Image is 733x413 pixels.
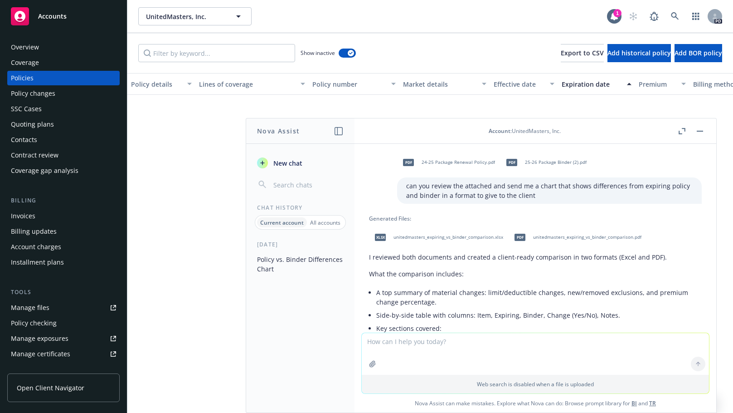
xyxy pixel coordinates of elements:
[11,86,55,101] div: Policy changes
[649,399,656,407] a: TR
[7,117,120,132] a: Quoting plans
[369,215,702,222] div: Generated Files:
[11,102,42,116] div: SSC Cases
[533,234,641,240] span: unitedmasters_expiring_vs_binder_comparison.pdf
[11,148,58,162] div: Contract review
[7,347,120,361] a: Manage certificates
[7,133,120,147] a: Contacts
[635,73,689,95] button: Premium
[376,286,702,309] li: A top summary of material changes: limit/deductible changes, new/removed exclusions, and premium ...
[561,49,604,57] span: Export to CSV
[403,79,476,89] div: Market details
[11,40,39,54] div: Overview
[562,79,621,89] div: Expiration date
[7,196,120,205] div: Billing
[7,102,120,116] a: SSC Cases
[7,71,120,85] a: Policies
[399,73,490,95] button: Market details
[310,219,340,226] p: All accounts
[253,252,347,276] button: Policy vs. Binder Differences Chart
[195,73,309,95] button: Lines of coverage
[11,347,70,361] div: Manage certificates
[675,44,722,62] button: Add BOR policy
[369,252,702,262] p: I reviewed both documents and created a client-ready comparison in two formats (Excel and PDF).
[199,79,295,89] div: Lines of coverage
[506,159,517,166] span: pdf
[613,9,621,17] div: 1
[301,49,335,57] span: Show inactive
[272,178,344,191] input: Search chats
[7,331,120,346] a: Manage exposures
[358,394,713,413] span: Nova Assist can make mistakes. Explore what Nova can do: Browse prompt library for and
[624,7,642,25] a: Start snowing
[7,55,120,70] a: Coverage
[11,224,57,239] div: Billing updates
[11,362,57,377] div: Manage claims
[494,79,544,89] div: Effective date
[7,209,120,223] a: Invoices
[138,7,252,25] button: UnitedMasters, Inc.
[11,209,35,223] div: Invoices
[7,316,120,330] a: Policy checking
[675,49,722,57] span: Add BOR policy
[11,316,57,330] div: Policy checking
[515,234,525,241] span: pdf
[11,117,54,132] div: Quoting plans
[246,204,354,211] div: Chat History
[509,226,643,249] div: pdfunitedmasters_expiring_vs_binder_comparison.pdf
[403,159,414,166] span: pdf
[253,155,347,171] button: New chat
[11,133,37,147] div: Contacts
[7,224,120,239] a: Billing updates
[666,7,684,25] a: Search
[11,240,61,254] div: Account charges
[607,49,671,57] span: Add historical policy
[376,309,702,322] li: Side-by-side table with columns: Item, Expiring, Binder, Change (Yes/No), Notes.
[687,7,705,25] a: Switch app
[7,362,120,377] a: Manage claims
[7,40,120,54] a: Overview
[367,380,704,388] p: Web search is disabled when a file is uploaded
[525,159,587,165] span: 25-26 Package Binder (2).pdf
[7,240,120,254] a: Account charges
[7,255,120,270] a: Installment plans
[11,55,39,70] div: Coverage
[272,158,302,168] span: New chat
[375,234,386,241] span: xlsx
[11,255,64,270] div: Installment plans
[490,73,558,95] button: Effective date
[127,73,195,95] button: Policy details
[257,126,300,136] h1: Nova Assist
[422,159,495,165] span: 24-25 Package Renewal Policy.pdf
[146,12,224,21] span: UnitedMasters, Inc.
[7,86,120,101] a: Policy changes
[260,219,304,226] p: Current account
[11,300,49,315] div: Manage files
[309,73,399,95] button: Policy number
[489,127,510,135] span: Account
[639,79,676,89] div: Premium
[38,13,67,20] span: Accounts
[406,181,693,200] p: can you review the attached and send me a chart that shows differences from expiring policy and b...
[11,331,68,346] div: Manage exposures
[369,226,505,249] div: xlsxunitedmasters_expiring_vs_binder_comparison.xlsx
[7,288,120,297] div: Tools
[7,300,120,315] a: Manage files
[246,241,354,248] div: [DATE]
[397,151,497,174] div: pdf24-25 Package Renewal Policy.pdf
[369,269,702,279] p: What the comparison includes:
[131,79,182,89] div: Policy details
[393,234,503,240] span: unitedmasters_expiring_vs_binder_comparison.xlsx
[607,44,671,62] button: Add historical policy
[631,399,637,407] a: BI
[500,151,588,174] div: pdf25-26 Package Binder (2).pdf
[11,163,78,178] div: Coverage gap analysis
[7,148,120,162] a: Contract review
[7,4,120,29] a: Accounts
[11,71,34,85] div: Policies
[138,44,295,62] input: Filter by keyword...
[489,127,561,135] div: : UnitedMasters, Inc.
[561,44,604,62] button: Export to CSV
[558,73,635,95] button: Expiration date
